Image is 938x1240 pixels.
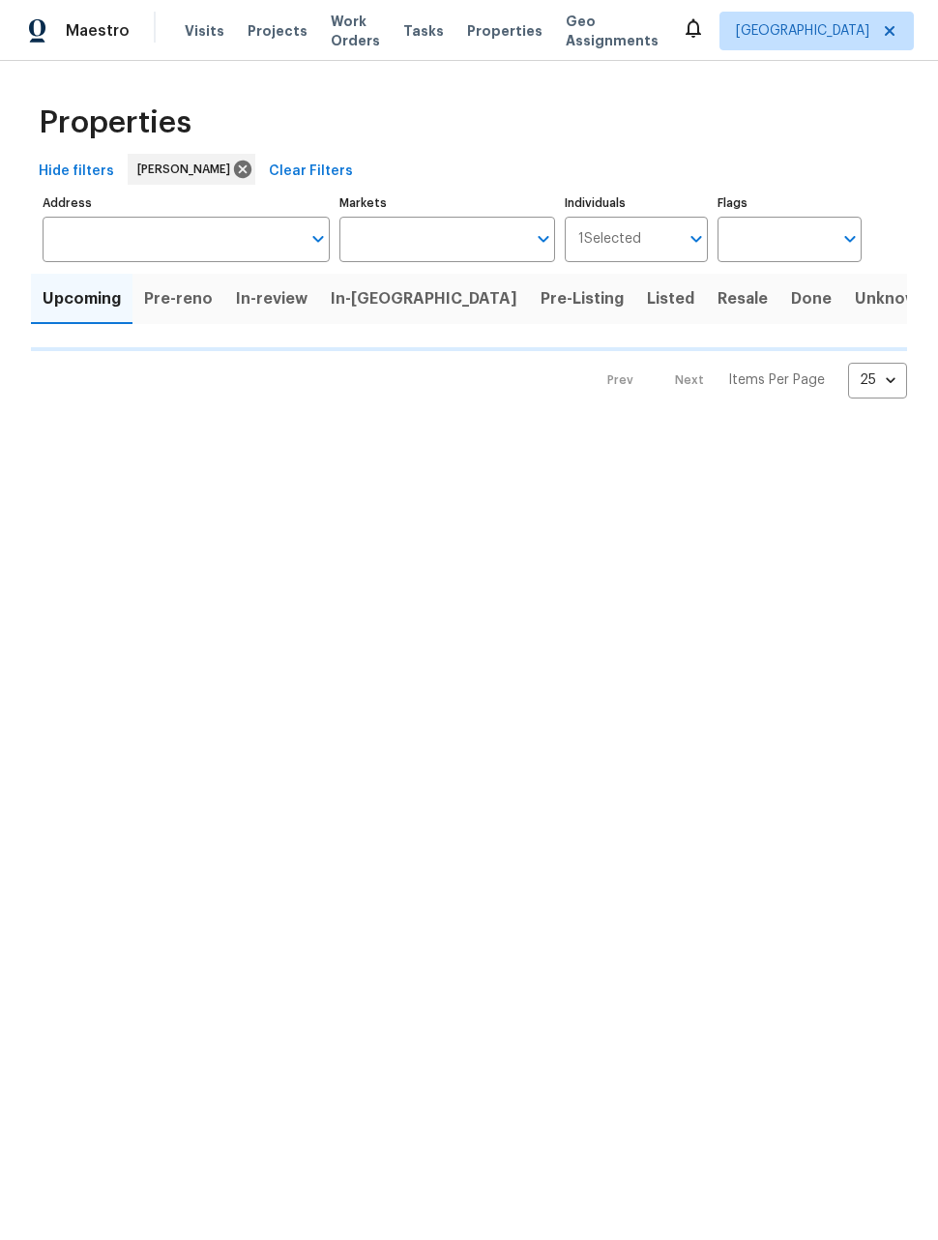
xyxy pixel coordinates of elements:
div: 25 [848,355,907,405]
span: Properties [467,21,542,41]
span: Listed [647,285,694,312]
span: Hide filters [39,160,114,184]
label: Address [43,197,330,209]
span: Geo Assignments [566,12,659,50]
span: Done [791,285,832,312]
span: Upcoming [43,285,121,312]
label: Markets [339,197,555,209]
label: Flags [718,197,862,209]
div: [PERSON_NAME] [128,154,255,185]
span: In-review [236,285,308,312]
nav: Pagination Navigation [589,363,907,399]
span: 1 Selected [578,231,641,248]
button: Open [305,225,332,252]
span: Work Orders [331,12,380,50]
span: Pre-reno [144,285,213,312]
span: Pre-Listing [541,285,624,312]
span: In-[GEOGRAPHIC_DATA] [331,285,517,312]
label: Individuals [565,197,709,209]
button: Clear Filters [261,154,361,190]
span: Projects [248,21,308,41]
span: [GEOGRAPHIC_DATA] [736,21,869,41]
span: Properties [39,113,191,133]
p: Items Per Page [728,370,825,390]
span: Visits [185,21,224,41]
button: Open [530,225,557,252]
span: Tasks [403,24,444,38]
button: Open [683,225,710,252]
span: Resale [718,285,768,312]
button: Open [836,225,864,252]
span: Maestro [66,21,130,41]
span: Clear Filters [269,160,353,184]
span: Unknown [855,285,927,312]
span: [PERSON_NAME] [137,160,238,179]
button: Hide filters [31,154,122,190]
